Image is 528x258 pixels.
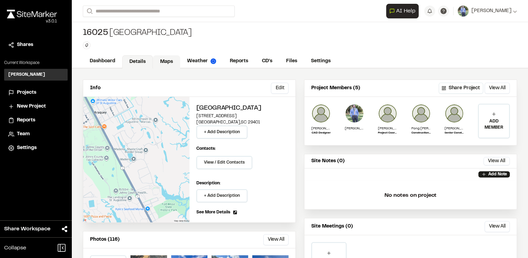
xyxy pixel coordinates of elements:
[8,130,63,138] a: Team
[4,225,50,233] span: Share Workspace
[196,156,252,169] button: View / Edit Contacts
[83,6,95,17] button: Search
[8,72,45,78] h3: [PERSON_NAME]
[279,55,304,68] a: Files
[378,104,397,123] img: Jennifer Quinto
[378,126,397,131] p: [PERSON_NAME]
[196,180,289,186] p: Description:
[444,104,464,123] img: Mike Silverstein
[458,6,517,17] button: [PERSON_NAME]
[411,126,431,131] p: Pong [PERSON_NAME]
[8,41,63,49] a: Shares
[83,55,122,68] a: Dashboard
[311,104,331,123] img: Michael Williams
[211,58,216,64] img: precipai.png
[17,89,36,96] span: Projects
[411,104,431,123] img: Pong Lanh
[196,119,289,126] p: [GEOGRAPHIC_DATA] , SC 29401
[4,244,26,252] span: Collapse
[196,104,289,113] h2: [GEOGRAPHIC_DATA]
[458,6,469,17] img: User
[4,60,68,66] p: Current Workspace
[180,55,223,68] a: Weather
[311,223,353,230] p: Site Meetings (0)
[345,126,364,131] p: [PERSON_NAME]
[7,10,57,18] img: rebrand.png
[17,41,33,49] span: Shares
[17,130,30,138] span: Team
[488,171,507,177] p: Add Note
[83,28,108,39] span: 16025
[396,7,415,15] span: AI Help
[196,209,230,215] span: See More Details
[196,146,216,152] p: Contacts:
[17,144,37,152] span: Settings
[90,236,120,243] p: Photos (116)
[444,131,464,135] p: Senior Construction Inspector
[485,221,510,232] button: View All
[83,42,90,49] button: Edit Tags
[8,103,63,110] a: New Project
[17,117,35,124] span: Reports
[196,189,247,202] button: + Add Description
[196,113,289,119] p: [STREET_ADDRESS]
[90,84,100,92] p: Info
[8,89,63,96] a: Projects
[485,83,510,94] button: View All
[8,144,63,152] a: Settings
[378,131,397,135] p: Project Coordinator
[411,131,431,135] p: Construction Inspector
[263,234,289,245] button: View All
[304,55,338,68] a: Settings
[483,157,510,165] button: View All
[153,55,180,68] a: Maps
[271,83,289,94] button: Edit
[471,7,511,15] span: [PERSON_NAME]
[223,55,255,68] a: Reports
[8,117,63,124] a: Reports
[83,28,192,39] div: [GEOGRAPHIC_DATA]
[255,55,279,68] a: CD's
[196,126,247,139] button: + Add Description
[386,4,419,18] button: Open AI Assistant
[7,18,57,25] div: Oh geez...please don't...
[311,84,360,92] p: Project Members (5)
[345,104,364,123] img: Branden J Marcinell
[479,118,509,131] p: ADD MEMBER
[439,83,483,94] button: Share Project
[17,103,46,110] span: New Project
[444,126,464,131] p: [PERSON_NAME]
[386,4,421,18] div: Open AI Assistant
[311,157,345,165] p: Site Notes (0)
[310,184,511,206] p: No notes on project
[311,131,331,135] p: CAD Designer
[311,126,331,131] p: [PERSON_NAME]
[122,55,153,68] a: Details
